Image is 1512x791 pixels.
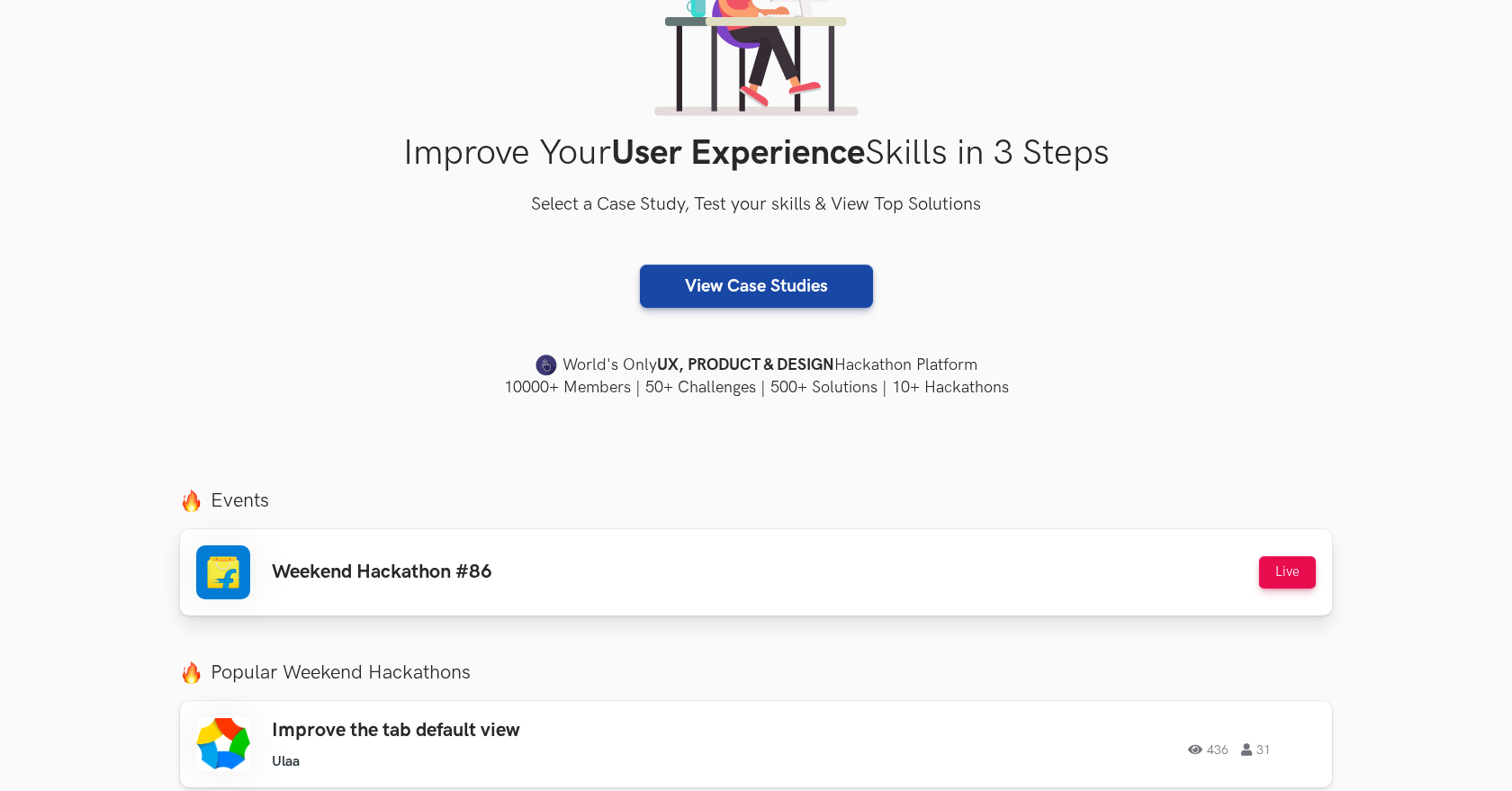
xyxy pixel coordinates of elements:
[657,353,834,378] strong: UX, PRODUCT & DESIGN
[180,191,1332,220] h3: Select a Case Study, Test your skills & View Top Solutions
[640,265,873,308] a: View Case Studies
[180,132,1332,175] h1: Improve Your Skills in 3 Steps
[535,354,557,377] img: uxhack-favicon-image.png
[180,489,1332,513] label: Events
[180,353,1332,378] h4: World's Only Hackathon Platform
[180,529,1332,616] a: Weekend Hackathon #86 Live
[611,132,865,175] strong: User Experience
[180,661,1332,685] label: Popular Weekend Hackathons
[180,490,202,512] img: fire.png
[1188,743,1228,756] span: 436
[180,661,202,684] img: fire.png
[1241,743,1271,756] span: 31
[272,753,300,770] li: Ulaa
[272,719,783,742] h3: Improve the tab default view
[272,561,492,584] h3: Weekend Hackathon #86
[1259,556,1316,589] button: Live
[180,376,1332,399] h4: 10000+ Members | 50+ Challenges | 500+ Solutions | 10+ Hackathons
[180,701,1332,787] a: Improve the tab default view Ulaa 436 31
